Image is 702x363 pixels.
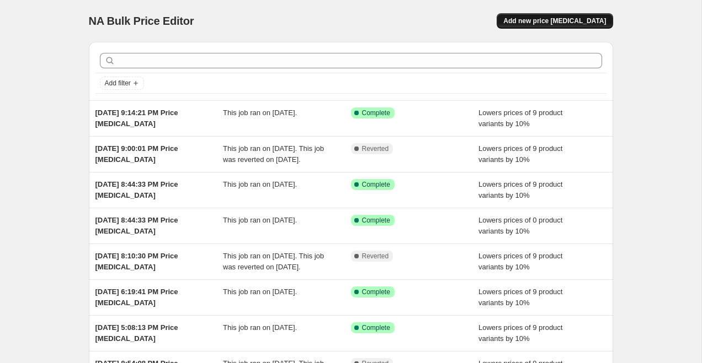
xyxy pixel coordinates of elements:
[95,288,178,307] span: [DATE] 6:19:41 PM Price [MEDICAL_DATA]
[362,180,390,189] span: Complete
[478,288,562,307] span: Lowers prices of 9 product variants by 10%
[223,109,297,117] span: This job ran on [DATE].
[89,15,194,27] span: NA Bulk Price Editor
[105,79,131,88] span: Add filter
[478,109,562,128] span: Lowers prices of 9 product variants by 10%
[95,144,178,164] span: [DATE] 9:00:01 PM Price [MEDICAL_DATA]
[362,144,389,153] span: Reverted
[223,144,324,164] span: This job ran on [DATE]. This job was reverted on [DATE].
[478,323,562,343] span: Lowers prices of 9 product variants by 10%
[95,216,178,235] span: [DATE] 8:44:33 PM Price [MEDICAL_DATA]
[223,288,297,296] span: This job ran on [DATE].
[362,288,390,296] span: Complete
[478,252,562,271] span: Lowers prices of 9 product variants by 10%
[503,17,606,25] span: Add new price [MEDICAL_DATA]
[95,323,178,343] span: [DATE] 5:08:13 PM Price [MEDICAL_DATA]
[362,216,390,225] span: Complete
[478,180,562,199] span: Lowers prices of 9 product variants by 10%
[223,252,324,271] span: This job ran on [DATE]. This job was reverted on [DATE].
[223,323,297,332] span: This job ran on [DATE].
[100,77,144,90] button: Add filter
[362,323,390,332] span: Complete
[95,109,178,128] span: [DATE] 9:14:21 PM Price [MEDICAL_DATA]
[95,252,178,271] span: [DATE] 8:10:30 PM Price [MEDICAL_DATA]
[362,252,389,261] span: Reverted
[223,180,297,188] span: This job ran on [DATE].
[95,180,178,199] span: [DATE] 8:44:33 PM Price [MEDICAL_DATA]
[497,13,613,29] button: Add new price [MEDICAL_DATA]
[223,216,297,224] span: This job ran on [DATE].
[478,144,562,164] span: Lowers prices of 9 product variants by 10%
[478,216,562,235] span: Lowers prices of 0 product variants by 10%
[362,109,390,117] span: Complete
